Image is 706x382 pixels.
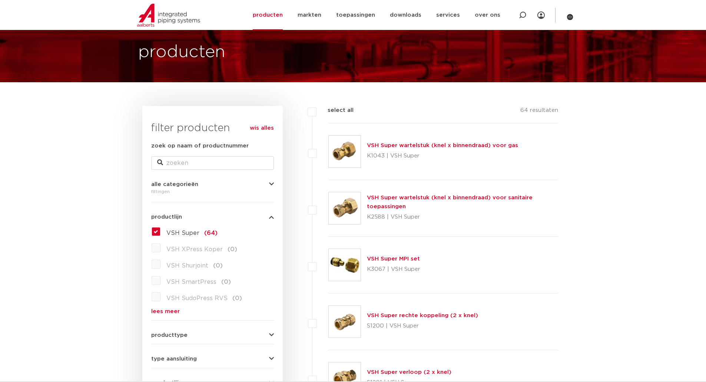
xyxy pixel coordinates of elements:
[151,356,274,362] button: type aansluiting
[228,246,237,252] span: (0)
[151,332,188,338] span: producttype
[151,182,274,187] button: alle categorieën
[367,320,478,332] p: S1200 | VSH Super
[138,40,225,64] h1: producten
[204,230,218,236] span: (64)
[151,332,274,338] button: producttype
[151,187,274,196] div: fittingen
[151,214,274,220] button: productlijn
[329,249,361,281] img: Thumbnail for VSH Super MPI set
[316,106,354,115] label: select all
[151,309,274,314] a: lees meer
[367,150,518,162] p: K1043 | VSH Super
[151,214,182,220] span: productlijn
[166,263,208,269] span: VSH Shurjoint
[151,142,249,150] label: zoek op naam of productnummer
[166,230,199,236] span: VSH Super
[367,369,451,375] a: VSH Super verloop (2 x knel)
[367,263,420,275] p: K3067 | VSH Super
[232,295,242,301] span: (0)
[367,195,533,209] a: VSH Super wartelstuk (knel x binnendraad) voor sanitaire toepassingen
[213,263,223,269] span: (0)
[250,124,274,133] a: wis alles
[367,143,518,148] a: VSH Super wartelstuk (knel x binnendraad) voor gas
[151,356,197,362] span: type aansluiting
[367,313,478,318] a: VSH Super rechte koppeling (2 x knel)
[166,246,223,252] span: VSH XPress Koper
[151,156,274,170] input: zoeken
[221,279,231,285] span: (0)
[151,182,198,187] span: alle categorieën
[367,211,558,223] p: K2588 | VSH Super
[329,136,361,167] img: Thumbnail for VSH Super wartelstuk (knel x binnendraad) voor gas
[151,121,274,136] h3: filter producten
[329,192,361,224] img: Thumbnail for VSH Super wartelstuk (knel x binnendraad) voor sanitaire toepassingen
[166,279,216,285] span: VSH SmartPress
[520,106,558,117] p: 64 resultaten
[166,295,228,301] span: VSH SudoPress RVS
[367,256,420,262] a: VSH Super MPI set
[329,306,361,338] img: Thumbnail for VSH Super rechte koppeling (2 x knel)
